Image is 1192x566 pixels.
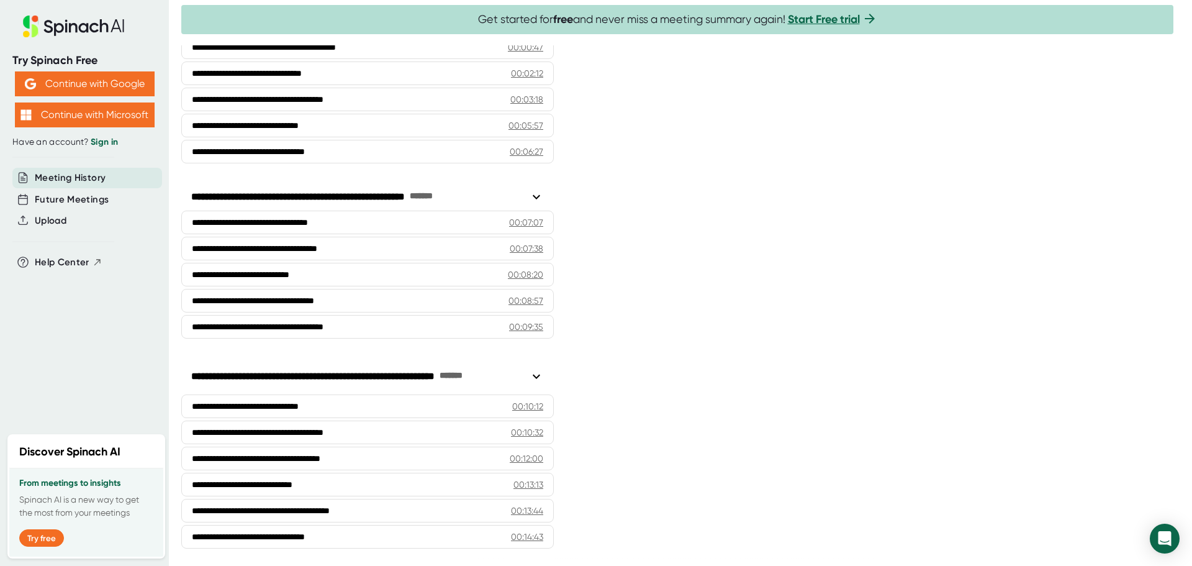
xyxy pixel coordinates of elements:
[35,193,109,207] button: Future Meetings
[508,268,543,281] div: 00:08:20
[788,12,860,26] a: Start Free trial
[19,478,153,488] h3: From meetings to insights
[35,214,66,228] button: Upload
[510,145,543,158] div: 00:06:27
[510,242,543,255] div: 00:07:38
[35,255,89,270] span: Help Center
[1150,524,1180,554] div: Open Intercom Messenger
[509,216,543,229] div: 00:07:07
[508,41,543,53] div: 00:00:47
[91,137,118,147] a: Sign in
[15,103,155,127] button: Continue with Microsoft
[511,504,543,517] div: 00:13:44
[511,67,543,80] div: 00:02:12
[511,531,543,543] div: 00:14:43
[35,255,102,270] button: Help Center
[510,93,543,106] div: 00:03:18
[553,12,573,26] b: free
[511,426,543,439] div: 00:10:32
[510,452,543,465] div: 00:12:00
[509,321,543,333] div: 00:09:35
[508,119,543,132] div: 00:05:57
[513,478,543,491] div: 00:13:13
[15,71,155,96] button: Continue with Google
[508,294,543,307] div: 00:08:57
[12,53,156,68] div: Try Spinach Free
[478,12,877,27] span: Get started for and never miss a meeting summary again!
[19,444,120,460] h2: Discover Spinach AI
[512,400,543,413] div: 00:10:12
[35,171,106,185] button: Meeting History
[19,529,64,547] button: Try free
[25,78,36,89] img: Aehbyd4JwY73AAAAAElFTkSuQmCC
[12,137,156,148] div: Have an account?
[19,493,153,519] p: Spinach AI is a new way to get the most from your meetings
